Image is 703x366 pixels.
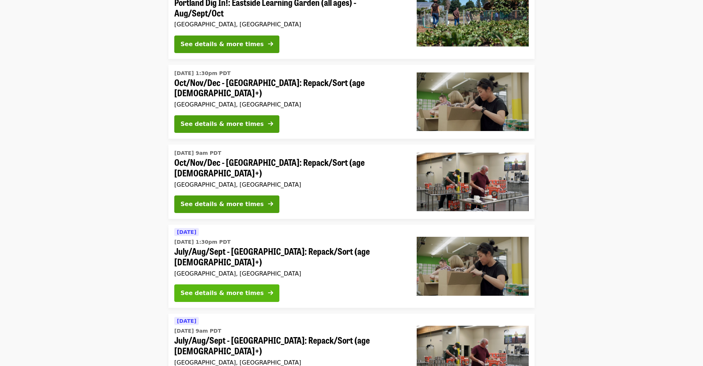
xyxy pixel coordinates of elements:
div: [GEOGRAPHIC_DATA], [GEOGRAPHIC_DATA] [174,21,405,28]
i: arrow-right icon [268,290,273,296]
span: Oct/Nov/Dec - [GEOGRAPHIC_DATA]: Repack/Sort (age [DEMOGRAPHIC_DATA]+) [174,157,405,178]
time: [DATE] 1:30pm PDT [174,70,231,77]
button: See details & more times [174,195,279,213]
span: [DATE] [177,229,196,235]
i: arrow-right icon [268,41,273,48]
div: See details & more times [181,289,264,298]
a: See details for "July/Aug/Sept - Portland: Repack/Sort (age 8+)" [168,225,535,308]
span: July/Aug/Sept - [GEOGRAPHIC_DATA]: Repack/Sort (age [DEMOGRAPHIC_DATA]+) [174,335,405,356]
div: [GEOGRAPHIC_DATA], [GEOGRAPHIC_DATA] [174,101,405,108]
div: [GEOGRAPHIC_DATA], [GEOGRAPHIC_DATA] [174,359,405,366]
div: See details & more times [181,40,264,49]
a: See details for "Oct/Nov/Dec - Portland: Repack/Sort (age 8+)" [168,65,535,139]
img: Oct/Nov/Dec - Portland: Repack/Sort (age 8+) organized by Oregon Food Bank [417,72,529,131]
time: [DATE] 9am PDT [174,149,221,157]
time: [DATE] 1:30pm PDT [174,238,231,246]
img: Oct/Nov/Dec - Portland: Repack/Sort (age 16+) organized by Oregon Food Bank [417,153,529,211]
div: [GEOGRAPHIC_DATA], [GEOGRAPHIC_DATA] [174,270,405,277]
button: See details & more times [174,284,279,302]
div: [GEOGRAPHIC_DATA], [GEOGRAPHIC_DATA] [174,181,405,188]
span: Oct/Nov/Dec - [GEOGRAPHIC_DATA]: Repack/Sort (age [DEMOGRAPHIC_DATA]+) [174,77,405,98]
i: arrow-right icon [268,120,273,127]
time: [DATE] 9am PDT [174,327,221,335]
img: July/Aug/Sept - Portland: Repack/Sort (age 8+) organized by Oregon Food Bank [417,237,529,295]
div: See details & more times [181,120,264,128]
div: See details & more times [181,200,264,209]
button: See details & more times [174,115,279,133]
a: See details for "Oct/Nov/Dec - Portland: Repack/Sort (age 16+)" [168,145,535,219]
button: See details & more times [174,36,279,53]
span: [DATE] [177,318,196,324]
i: arrow-right icon [268,201,273,208]
span: July/Aug/Sept - [GEOGRAPHIC_DATA]: Repack/Sort (age [DEMOGRAPHIC_DATA]+) [174,246,405,267]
